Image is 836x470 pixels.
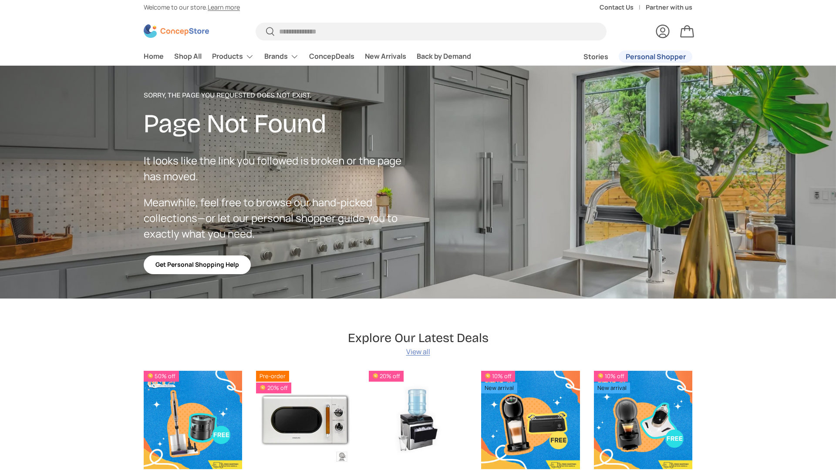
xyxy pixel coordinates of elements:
[594,371,692,469] a: Nescafé Dolce Gusto Piccolo XS
[144,153,418,184] p: It looks like the link you followed is broken or the page has moved.
[259,48,304,65] summary: Brands
[208,3,240,11] a: Learn more
[144,195,418,242] p: Meanwhile, feel free to browse our hand-picked collections—or let our personal shopper guide you ...
[309,48,354,65] a: ConcepDeals
[481,383,517,393] span: New arrival
[600,3,646,12] a: Contact Us
[365,48,406,65] a: New Arrivals
[144,107,418,140] h2: Page Not Found
[369,371,404,382] span: 20% off
[144,371,242,469] a: Shark EvoPower System IQ+ AED (CS851)
[594,371,628,382] span: 10% off
[144,3,240,12] p: Welcome to our store.
[144,90,418,101] p: Sorry, the page you requested does not exist.
[563,48,692,65] nav: Secondary
[144,48,164,65] a: Home
[256,383,291,393] span: 20% off
[174,48,202,65] a: Shop All
[481,371,580,469] a: Nescafé Dolce Gusto Genio S Plus
[212,48,254,65] a: Products
[406,346,430,357] a: View all
[256,371,354,469] a: Condura Vintage Style 20L Microwave Oven
[583,48,608,65] a: Stories
[348,330,489,346] h2: Explore Our Latest Deals
[144,255,251,274] a: Get Personal Shopping Help
[207,48,259,65] summary: Products
[144,48,471,65] nav: Primary
[264,48,299,65] a: Brands
[619,50,692,63] a: Personal Shopper
[417,48,471,65] a: Back by Demand
[646,3,692,12] a: Partner with us
[144,371,179,382] span: 50% off
[256,371,289,382] span: Pre-order
[594,383,630,393] span: New arrival
[369,371,467,469] a: Condura Large Capacity Ice Maker
[481,371,515,382] span: 10% off
[626,53,686,60] span: Personal Shopper
[144,24,209,38] img: ConcepStore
